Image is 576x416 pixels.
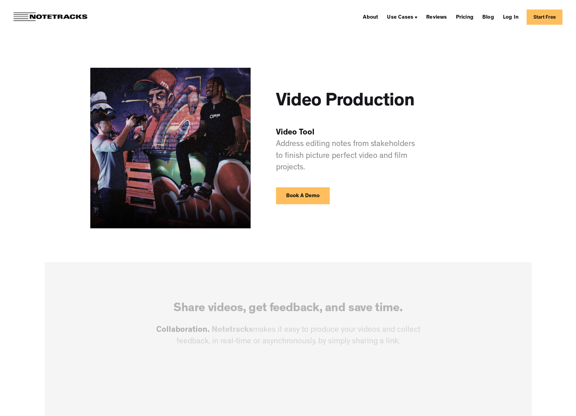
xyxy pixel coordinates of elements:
p: Address editing notes from stakeholders to finish picture perfect video and film projects. [276,127,418,173]
a: Book A Demo [276,187,330,204]
p: makes it easy to produce your videos and collect feedback, in real-time or asynchronously, by sim... [141,325,435,348]
h1: Video Production [276,92,414,112]
span: Video Tool [276,129,315,137]
div: Use Cases [384,12,420,22]
span: Notetracks [211,326,253,334]
a: Reviews [423,12,450,22]
a: Blog [480,12,497,22]
h3: Share videos, get feedback, and save time. [174,302,402,316]
a: About [360,12,381,22]
a: Log In [500,12,521,22]
a: Start Free [527,9,562,25]
div: Use Cases [387,15,413,20]
a: Pricing [453,12,476,22]
span: Collaboration. [156,326,209,334]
